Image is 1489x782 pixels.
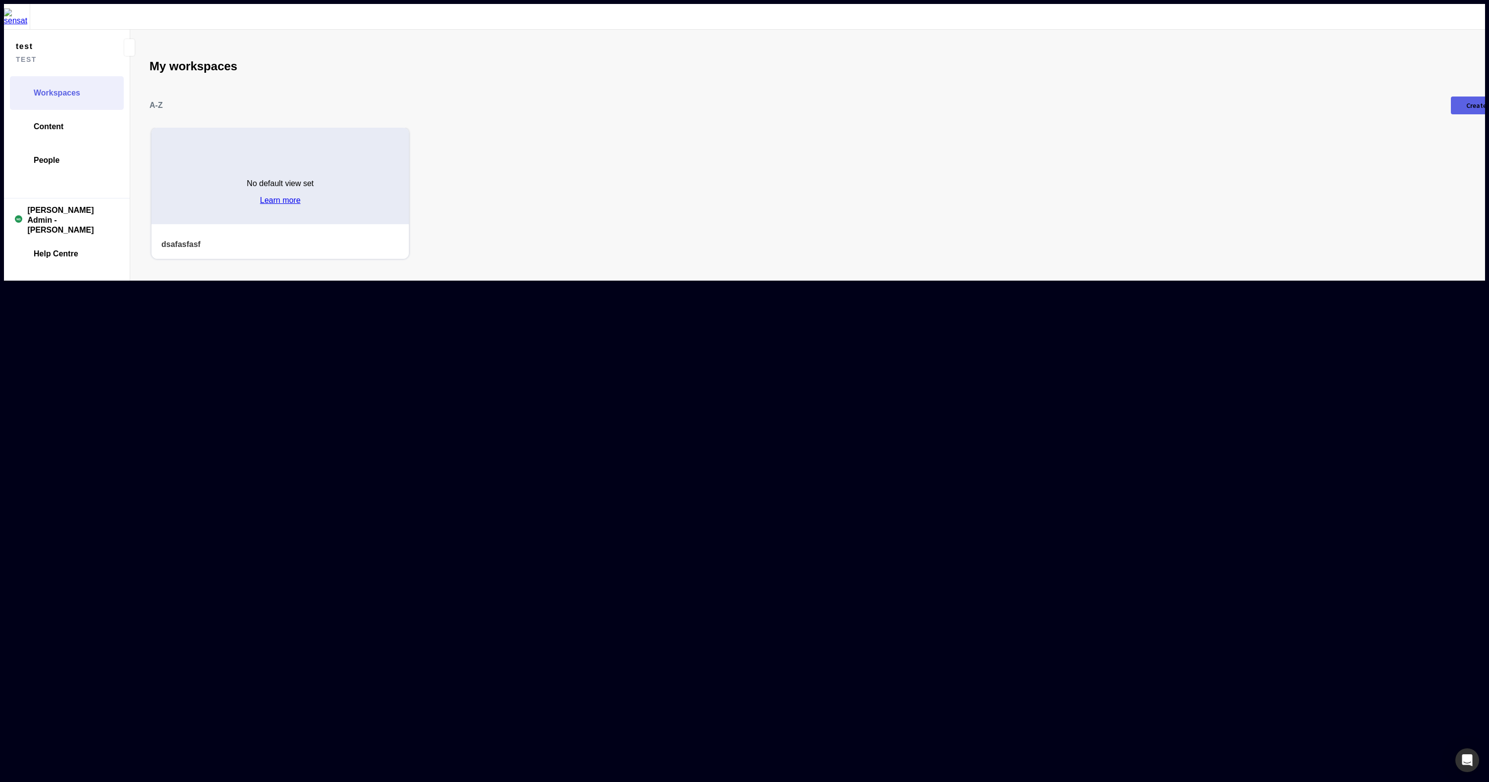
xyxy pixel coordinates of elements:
[247,179,314,188] p: No default view set
[16,40,102,53] span: test
[34,122,63,132] span: Content
[260,196,300,205] a: Learn more
[16,217,21,221] text: ND
[10,144,124,177] a: People
[10,76,124,110] a: Workspaces
[1455,748,1479,772] div: Open Intercom Messenger
[16,53,102,66] span: test
[34,249,78,259] span: Help Centre
[34,88,80,98] span: Workspaces
[34,155,59,165] span: People
[149,101,163,110] p: A-Z
[10,237,124,271] a: Help Centre
[10,110,124,144] a: Content
[4,8,30,25] img: sensat
[27,205,119,235] span: [PERSON_NAME] Admin - [PERSON_NAME]
[161,240,361,249] h4: dsafasfasf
